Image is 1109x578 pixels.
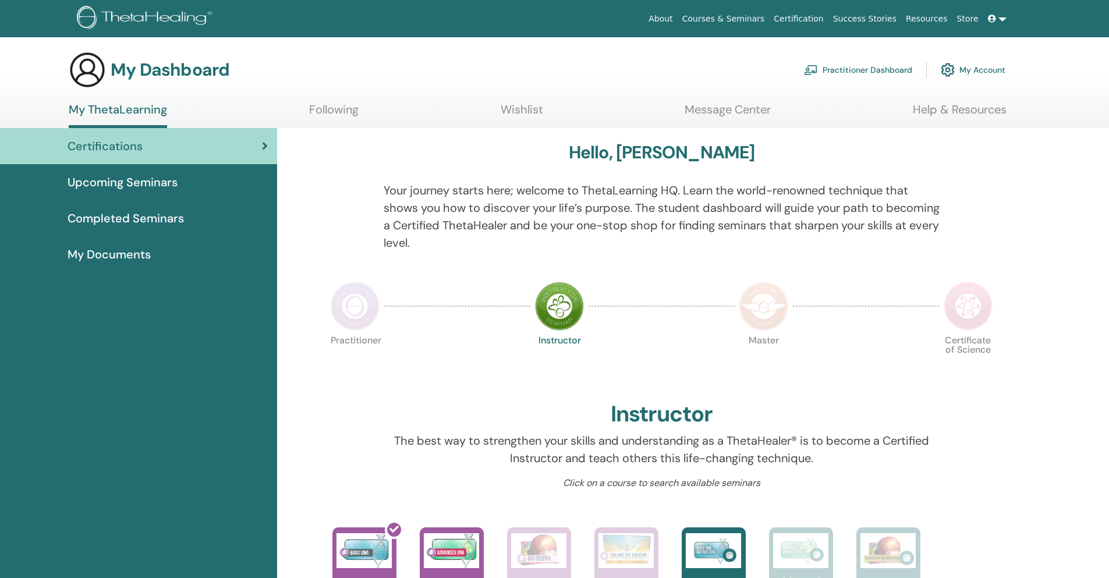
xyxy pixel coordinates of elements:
[901,8,952,30] a: Resources
[941,60,955,80] img: cog.svg
[598,533,654,565] img: You and the Creator
[739,336,788,385] p: Master
[685,102,771,125] a: Message Center
[804,57,912,83] a: Practitioner Dashboard
[511,533,566,568] img: Dig Deeper
[773,533,828,568] img: Advanced DNA Instructors
[69,51,106,88] img: generic-user-icon.jpg
[77,6,216,32] img: logo.png
[69,102,167,128] a: My ThetaLearning
[384,182,940,251] p: Your journey starts here; welcome to ThetaLearning HQ. Learn the world-renowned technique that sh...
[828,8,901,30] a: Success Stories
[686,533,741,568] img: Basic DNA Instructors
[569,142,755,163] h3: Hello, [PERSON_NAME]
[913,102,1007,125] a: Help & Resources
[384,476,940,490] p: Click on a course to search available seminars
[309,102,359,125] a: Following
[535,282,584,331] img: Instructor
[944,336,993,385] p: Certificate of Science
[336,533,392,568] img: Basic DNA
[331,282,380,331] img: Practitioner
[331,336,380,385] p: Practitioner
[804,65,818,75] img: chalkboard-teacher.svg
[501,102,543,125] a: Wishlist
[68,137,143,155] span: Certifications
[111,59,229,80] h3: My Dashboard
[535,336,584,385] p: Instructor
[611,401,713,428] h2: Instructor
[941,57,1005,83] a: My Account
[860,533,916,568] img: Dig Deeper Instructors
[68,246,151,263] span: My Documents
[952,8,983,30] a: Store
[678,8,770,30] a: Courses & Seminars
[644,8,677,30] a: About
[769,8,828,30] a: Certification
[944,282,993,331] img: Certificate of Science
[384,432,940,467] p: The best way to strengthen your skills and understanding as a ThetaHealer® is to become a Certifi...
[68,173,178,191] span: Upcoming Seminars
[739,282,788,331] img: Master
[424,533,479,568] img: Advanced DNA
[68,210,184,227] span: Completed Seminars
